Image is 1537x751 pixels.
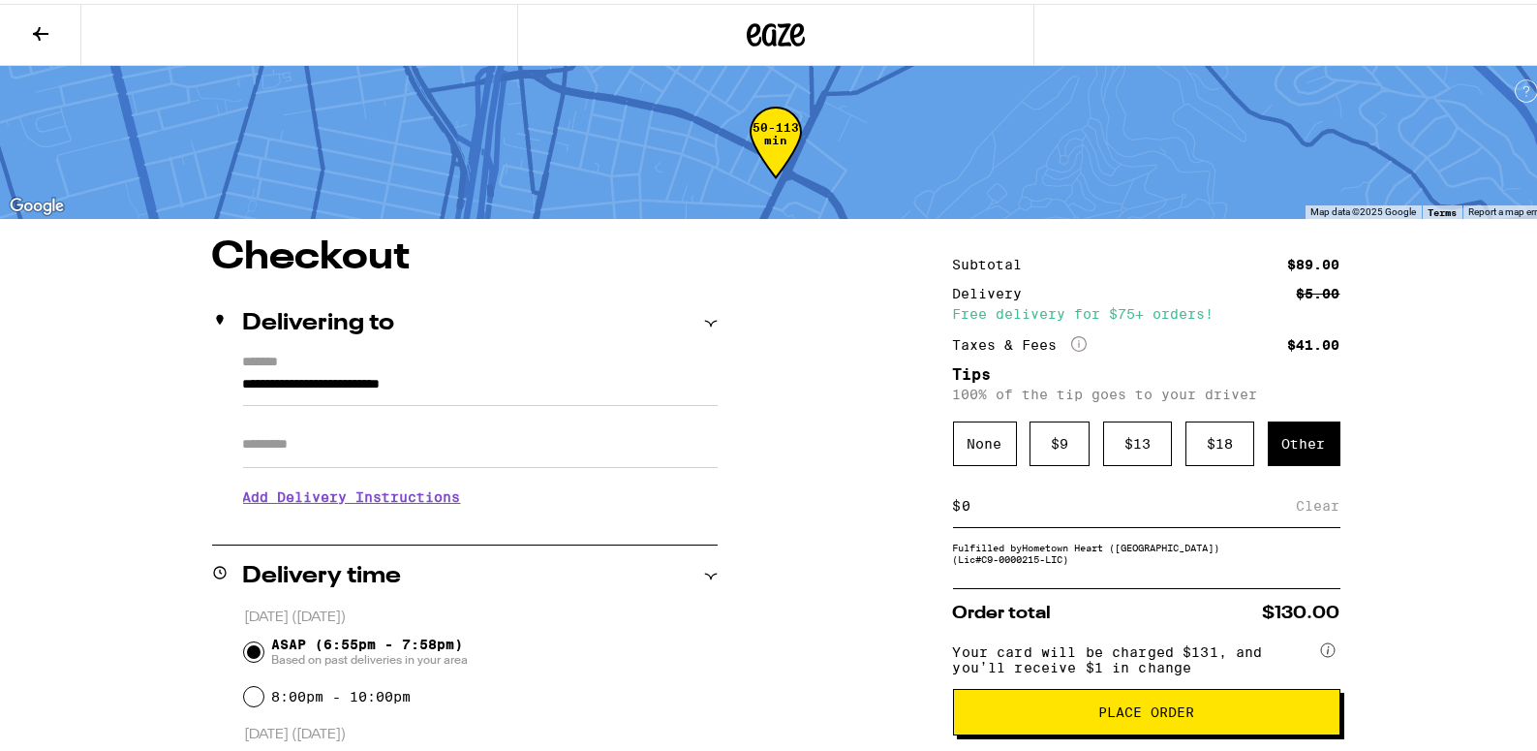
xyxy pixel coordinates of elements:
p: 100% of the tip goes to your driver [953,383,1340,398]
div: Taxes & Fees [953,332,1087,350]
div: Fulfilled by Hometown Heart ([GEOGRAPHIC_DATA]) (Lic# C9-0000215-LIC ) [953,538,1340,561]
span: Hi. Need any help? [12,14,139,29]
div: $ [953,481,962,523]
div: $41.00 [1288,334,1340,348]
div: Subtotal [953,254,1036,267]
div: Free delivery for $75+ orders! [953,303,1340,317]
h5: Tips [953,363,1340,379]
h3: Add Delivery Instructions [243,471,718,516]
div: $89.00 [1288,254,1340,267]
span: ASAP (6:55pm - 7:58pm) [271,633,468,664]
a: Terms [1428,203,1457,214]
span: Based on past deliveries in your area [271,648,468,664]
p: We'll contact you at [PHONE_NUMBER] when we arrive [243,516,718,531]
span: Place Order [1098,702,1194,715]
div: Clear [1297,481,1340,523]
input: 0 [962,493,1297,511]
h2: Delivery time [243,561,402,584]
div: 50-113 min [750,117,802,190]
label: 8:00pm - 10:00pm [271,685,411,701]
div: $5.00 [1297,283,1340,297]
button: Place Order [953,685,1340,732]
div: $ 13 [1103,418,1172,462]
div: Delivery [953,283,1036,297]
div: $ 9 [1030,418,1090,462]
h2: Delivering to [243,308,395,331]
span: Your card will be charged $131, and you’ll receive $1 in change [953,634,1317,672]
div: None [953,418,1017,462]
div: Other [1268,418,1340,462]
div: $ 18 [1185,418,1254,462]
span: $130.00 [1263,601,1340,618]
p: [DATE] ([DATE]) [244,605,718,623]
h1: Checkout [212,235,718,273]
img: Google [5,190,69,215]
a: Open this area in Google Maps (opens a new window) [5,190,69,215]
p: [DATE] ([DATE]) [244,722,718,740]
span: Map data ©2025 Google [1310,203,1416,213]
span: Order total [953,601,1052,618]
